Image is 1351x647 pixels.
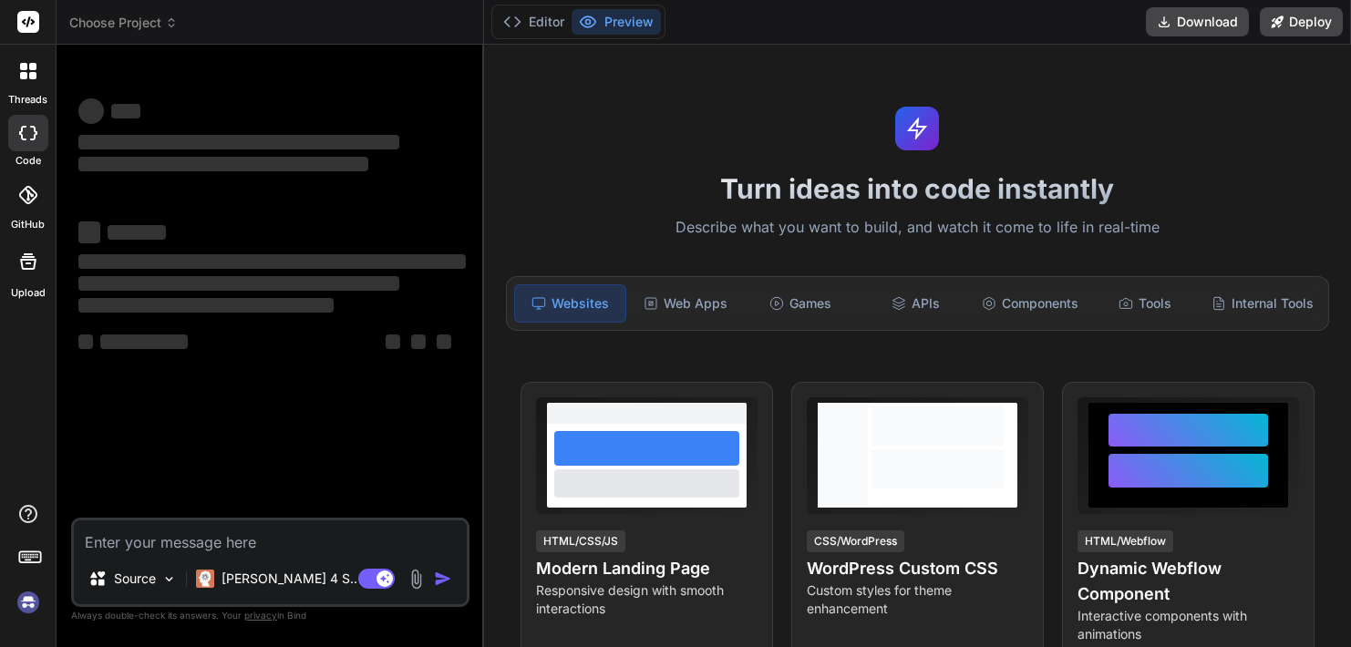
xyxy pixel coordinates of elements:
label: GitHub [11,217,45,232]
div: APIs [860,284,971,323]
div: Internal Tools [1204,284,1321,323]
div: Components [975,284,1086,323]
span: ‌ [78,254,466,269]
p: Custom styles for theme enhancement [807,581,1028,618]
img: icon [434,570,452,588]
div: Web Apps [630,284,741,323]
div: HTML/CSS/JS [536,530,625,552]
span: privacy [244,610,277,621]
span: ‌ [437,334,451,349]
div: Tools [1089,284,1201,323]
span: Choose Project [69,14,178,32]
div: Websites [514,284,627,323]
span: ‌ [111,104,140,118]
h4: WordPress Custom CSS [807,556,1028,581]
p: Source [114,570,156,588]
p: Responsive design with smooth interactions [536,581,758,618]
span: ‌ [78,135,399,149]
span: ‌ [108,225,166,240]
button: Download [1146,7,1249,36]
img: Claude 4 Sonnet [196,570,214,588]
button: Editor [496,9,572,35]
span: ‌ [78,221,100,243]
span: ‌ [78,334,93,349]
span: ‌ [78,157,368,171]
label: Upload [11,285,46,301]
div: Games [745,284,856,323]
img: signin [13,587,44,618]
span: ‌ [100,334,188,349]
p: [PERSON_NAME] 4 S.. [222,570,357,588]
p: Describe what you want to build, and watch it come to life in real-time [495,216,1340,240]
p: Always double-check its answers. Your in Bind [71,607,469,624]
p: Interactive components with animations [1078,607,1299,643]
span: ‌ [411,334,426,349]
h1: Turn ideas into code instantly [495,172,1340,205]
div: HTML/Webflow [1078,530,1173,552]
img: Pick Models [161,571,177,587]
div: CSS/WordPress [807,530,904,552]
span: ‌ [78,98,104,124]
h4: Modern Landing Page [536,556,758,581]
label: threads [8,92,47,108]
button: Preview [572,9,661,35]
label: code [15,153,41,169]
span: ‌ [78,298,334,313]
span: ‌ [386,334,400,349]
button: Deploy [1260,7,1343,36]
h4: Dynamic Webflow Component [1078,556,1299,607]
img: attachment [406,569,427,590]
span: ‌ [78,276,399,291]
